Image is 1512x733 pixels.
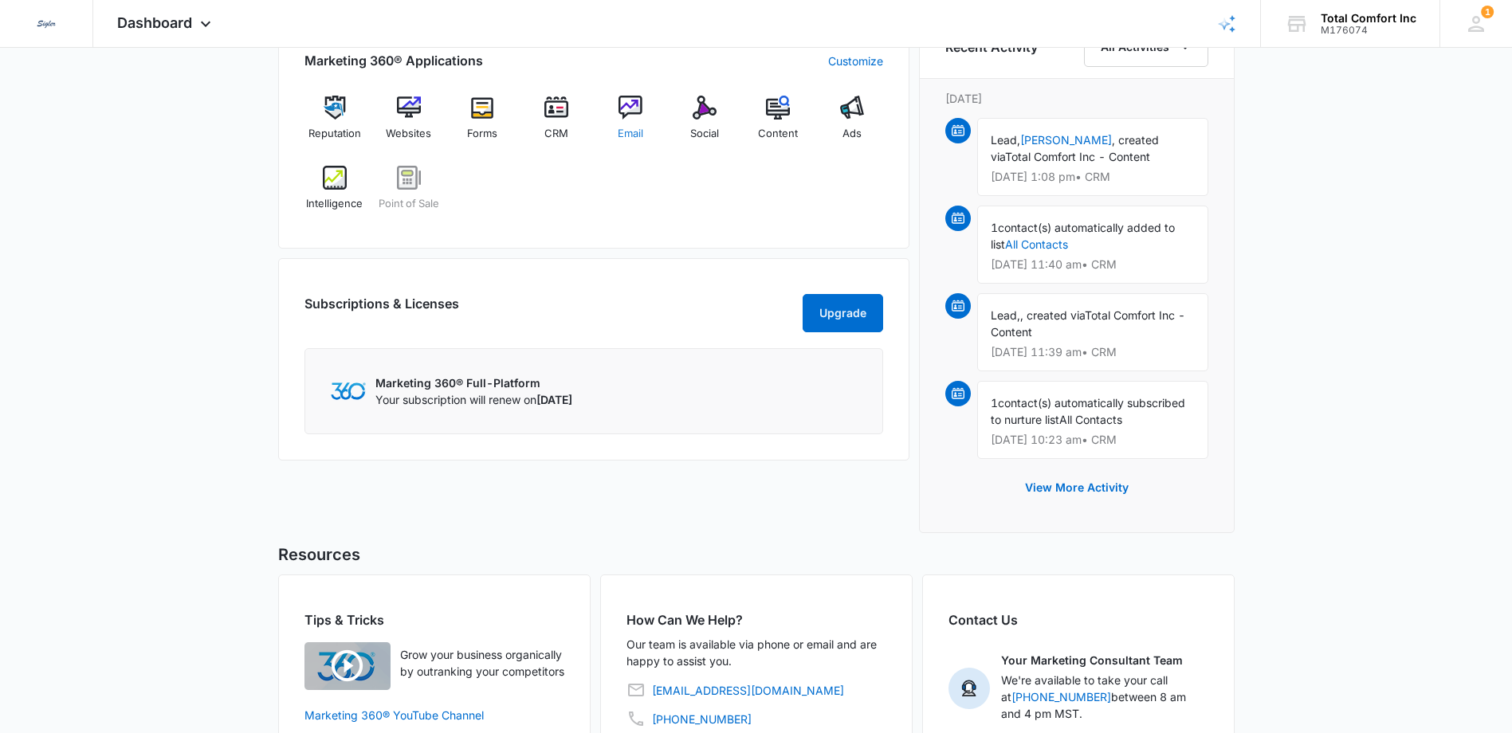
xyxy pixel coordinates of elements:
h2: Tips & Tricks [304,610,564,629]
span: Websites [386,126,431,142]
h2: Marketing 360® Applications [304,51,483,70]
span: 1 [991,396,998,410]
span: CRM [544,126,568,142]
h2: How Can We Help? [626,610,886,629]
span: Total Comfort Inc - Content [1005,150,1150,163]
a: Content [748,96,809,153]
span: Intelligence [306,196,363,212]
span: Social [690,126,719,142]
span: Dashboard [117,14,192,31]
a: Ads [822,96,883,153]
div: account id [1321,25,1416,36]
a: Point of Sale [378,166,439,223]
a: Customize [828,53,883,69]
span: Reputation [308,126,361,142]
p: Your subscription will renew on [375,391,572,408]
div: account name [1321,12,1416,25]
a: [PHONE_NUMBER] [652,711,752,727]
span: 1 [1481,6,1494,18]
a: Marketing 360® YouTube Channel [304,707,564,723]
p: Our team is available via phone or email and are happy to assist you. [626,636,886,669]
a: Email [600,96,662,153]
a: Forms [452,96,513,153]
p: [DATE] 10:23 am • CRM [991,434,1195,445]
span: Total Comfort Inc - Content [991,308,1185,339]
span: Lead, [991,308,1020,322]
p: Marketing 360® Full-Platform [375,374,572,391]
img: Your Marketing Consultant Team [948,668,990,709]
img: Quick Overview Video [304,642,391,690]
span: Point of Sale [379,196,439,212]
h5: Resources [278,543,1235,566]
p: [DATE] 1:08 pm • CRM [991,171,1195,182]
button: View More Activity [1009,468,1145,507]
span: contact(s) automatically subscribed to nurture list [991,396,1185,426]
span: Email [618,126,643,142]
a: CRM [526,96,587,153]
span: Content [758,126,798,142]
a: [EMAIL_ADDRESS][DOMAIN_NAME] [652,682,844,699]
div: notifications count [1481,6,1494,18]
p: We're available to take your call at between 8 am and 4 pm MST. [1001,672,1208,722]
img: Sigler Corporate [32,10,61,38]
a: [PERSON_NAME] [1020,133,1112,147]
span: , created via [1020,308,1085,322]
span: Forms [467,126,497,142]
p: [DATE] [945,90,1208,107]
img: Marketing 360 Logo [331,382,366,399]
button: Upgrade [803,294,883,332]
span: contact(s) automatically added to list [991,221,1175,251]
span: Lead, [991,133,1020,147]
a: Websites [378,96,439,153]
span: 1 [991,221,998,234]
a: All Contacts [1005,237,1068,251]
p: Your Marketing Consultant Team [1001,652,1183,668]
h2: Subscriptions & Licenses [304,294,459,326]
p: Grow your business organically by outranking your competitors [400,646,564,680]
h2: Contact Us [948,610,1208,629]
a: [PHONE_NUMBER] [1011,690,1111,704]
p: [DATE] 11:40 am • CRM [991,259,1195,270]
p: [DATE] 11:39 am • CRM [991,347,1195,358]
a: Social [674,96,735,153]
a: Reputation [304,96,366,153]
span: [DATE] [536,393,572,406]
span: Ads [842,126,862,142]
a: Intelligence [304,166,366,223]
span: All Contacts [1059,413,1122,426]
